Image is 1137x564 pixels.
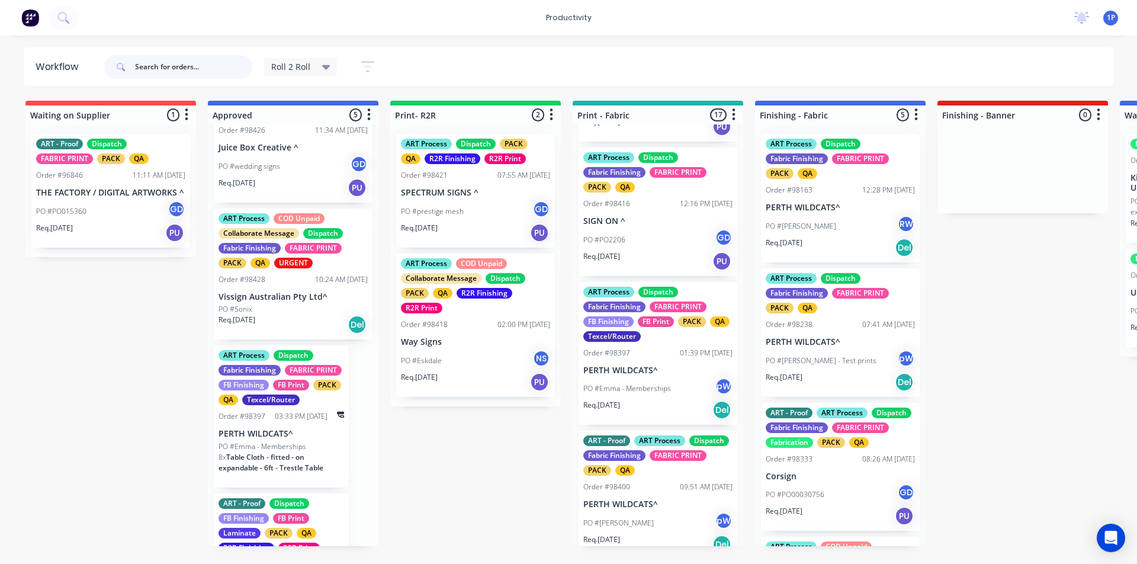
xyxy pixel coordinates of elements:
[638,287,678,297] div: Dispatch
[396,134,555,248] div: ART ProcessDispatchPACKQAR2R FinishingR2R PrintOrder #9842107:55 AM [DATE]SPECTRUM SIGNS ^PO #pre...
[401,258,452,269] div: ART Process
[484,153,526,164] div: R2R Print
[832,422,889,433] div: FABRIC PRINT
[583,331,641,342] div: Texcel/Router
[401,170,448,181] div: Order #98421
[583,534,620,545] p: Req. [DATE]
[285,365,342,376] div: FABRIC PRINT
[583,152,634,163] div: ART Process
[219,365,281,376] div: Fabric Finishing
[214,74,372,203] div: Order #9842611:34 AM [DATE]Juice Box Creative ^PO #wedding signsGDReq.[DATE]PU
[540,9,598,27] div: productivity
[401,303,442,313] div: R2R Print
[219,498,265,509] div: ART - Proof
[680,348,733,358] div: 01:39 PM [DATE]
[303,228,343,239] div: Dispatch
[274,213,325,224] div: COD Unpaid
[583,167,645,178] div: Fabric Finishing
[817,408,868,418] div: ART Process
[36,60,84,74] div: Workflow
[895,238,914,257] div: Del
[497,319,550,330] div: 02:00 PM [DATE]
[214,209,372,340] div: ART ProcessCOD UnpaidCollaborate MessageDispatchFabric FinishingFABRIC PRINTPACKQAURGENTOrder #98...
[401,223,438,233] p: Req. [DATE]
[313,380,341,390] div: PACK
[36,170,83,181] div: Order #96846
[862,319,915,330] div: 07:41 AM [DATE]
[500,139,528,149] div: PACK
[219,304,252,315] p: PO #Sonix
[766,303,794,313] div: PACK
[219,274,265,285] div: Order #98428
[285,243,342,254] div: FABRIC PRINT
[219,452,323,473] span: Table Cloth - fitted - on expandable - 6ft - Trestle Table
[274,258,313,268] div: URGENT
[21,9,39,27] img: Factory
[583,302,645,312] div: Fabric Finishing
[712,535,731,554] div: Del
[87,139,127,149] div: Dispatch
[895,373,914,392] div: Del
[862,185,915,196] div: 12:28 PM [DATE]
[219,395,238,405] div: QA
[766,288,828,299] div: Fabric Finishing
[36,139,83,149] div: ART - Proof
[219,543,274,553] div: R2R Finishing
[219,213,269,224] div: ART Process
[219,452,226,462] span: 8 x
[129,153,149,164] div: QA
[1107,12,1115,23] span: 1P
[650,450,706,461] div: FABRIC PRINT
[219,143,368,153] p: Juice Box Creative ^
[401,188,550,198] p: SPECTRUM SIGNS ^
[219,411,265,422] div: Order #98397
[583,482,630,492] div: Order #98400
[265,528,293,539] div: PACK
[401,337,550,347] p: Way Signs
[219,258,246,268] div: PACK
[821,139,860,149] div: Dispatch
[821,273,860,284] div: Dispatch
[710,316,730,327] div: QA
[401,372,438,383] p: Req. [DATE]
[766,541,817,552] div: ART Process
[219,161,280,172] p: PO #wedding signs
[766,203,915,213] p: PERTH WILDCATS^
[530,373,549,392] div: PU
[219,380,269,390] div: FB Finishing
[712,117,731,136] div: PU
[168,200,185,218] div: GD
[214,345,349,488] div: ART ProcessDispatchFabric FinishingFABRIC PRINTFB FinishingFB PrintPACKQATexcel/RouterOrder #9839...
[634,435,685,446] div: ART Process
[297,528,316,539] div: QA
[219,125,265,136] div: Order #98426
[219,441,306,452] p: PO #Emma - Memberships
[219,513,269,524] div: FB Finishing
[583,251,620,262] p: Req. [DATE]
[583,518,654,528] p: PO #[PERSON_NAME]
[766,319,812,330] div: Order #98238
[219,178,255,188] p: Req. [DATE]
[849,437,869,448] div: QA
[219,243,281,254] div: Fabric Finishing
[271,60,310,73] span: Roll 2 Roll
[583,383,671,394] p: PO #Emma - Memberships
[36,223,73,233] p: Req. [DATE]
[761,134,920,262] div: ART ProcessDispatchFabric FinishingFABRIC PRINTPACKQAOrder #9816312:28 PM [DATE]PERTH WILDCATS^PO...
[895,507,914,525] div: PU
[36,153,93,164] div: FABRIC PRINT
[583,182,611,193] div: PACK
[583,216,733,226] p: SIGN ON ^
[274,350,313,361] div: Dispatch
[766,139,817,149] div: ART Process
[135,55,252,79] input: Search for orders...
[638,152,678,163] div: Dispatch
[401,139,452,149] div: ART Process
[583,465,611,476] div: PACK
[583,400,620,411] p: Req. [DATE]
[680,198,733,209] div: 12:16 PM [DATE]
[486,273,525,284] div: Dispatch
[715,512,733,530] div: pW
[715,377,733,395] div: pW
[766,238,802,248] p: Req. [DATE]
